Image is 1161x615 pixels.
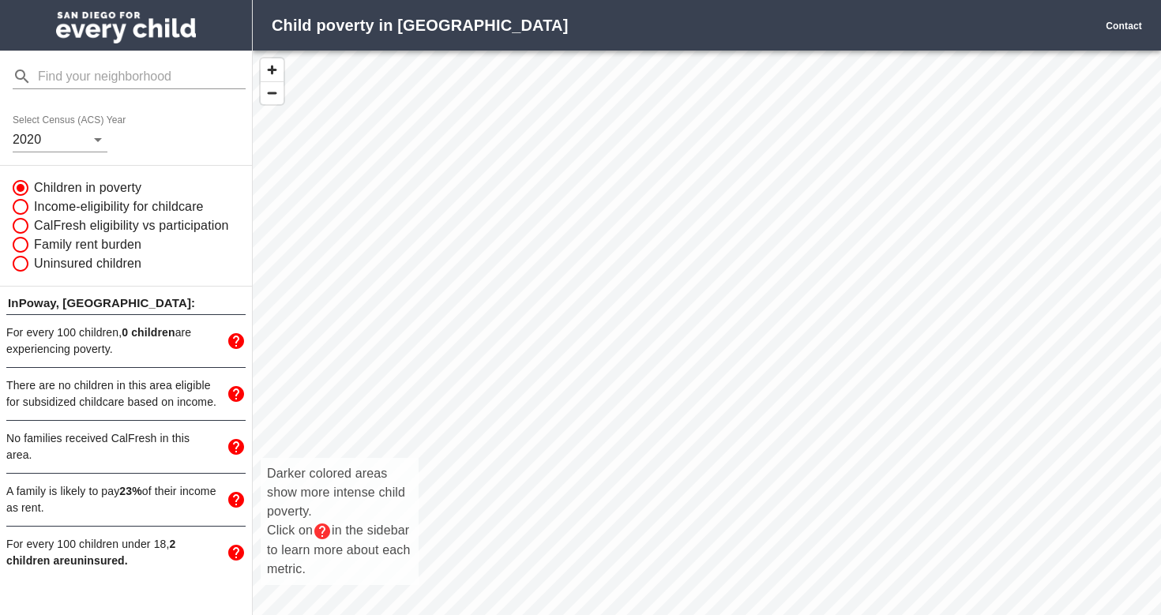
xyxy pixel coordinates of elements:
span: Family rent burden [34,235,141,254]
span: 2 children are [6,538,175,567]
div: 2020 [13,127,107,152]
button: Zoom In [261,58,284,81]
img: San Diego for Every Child logo [56,12,196,43]
strong: Child poverty in [GEOGRAPHIC_DATA] [272,17,568,34]
span: No families received CalFresh in this area. [6,432,190,461]
span: A family is likely to pay of their income as rent. [6,485,216,514]
span: 0 children [122,326,175,339]
label: Select Census (ACS) Year [13,116,131,126]
input: Find your neighborhood [38,64,246,89]
div: No families received CalFresh in this area. [6,421,246,473]
span: There are no children in this area eligible for subsidized childcare based on income. [6,379,216,408]
div: For every 100 children,0 childrenare experiencing poverty. [6,315,246,367]
strong: uninsured. [6,538,175,567]
span: CalFresh eligibility vs participation [34,216,229,235]
span: Children in poverty [34,178,141,197]
span: Uninsured children [34,254,141,273]
p: In Poway , [GEOGRAPHIC_DATA]: [6,293,246,314]
div: For every 100 children under 18,2 children areuninsured. [6,527,246,579]
button: Zoom Out [261,81,284,104]
strong: 23 % [119,485,141,497]
span: For every 100 children, are experiencing poverty. [6,326,191,355]
a: Contact [1106,21,1142,32]
p: Darker colored areas show more intense child poverty. Click on in the sidebar to learn more about... [267,464,412,579]
div: A family is likely to pay23%of their income as rent. [6,474,246,526]
span: For every 100 children under 18, [6,538,175,567]
div: There are no children in this area eligible for subsidized childcare based on income. [6,368,246,420]
span: Income-eligibility for childcare [34,197,204,216]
